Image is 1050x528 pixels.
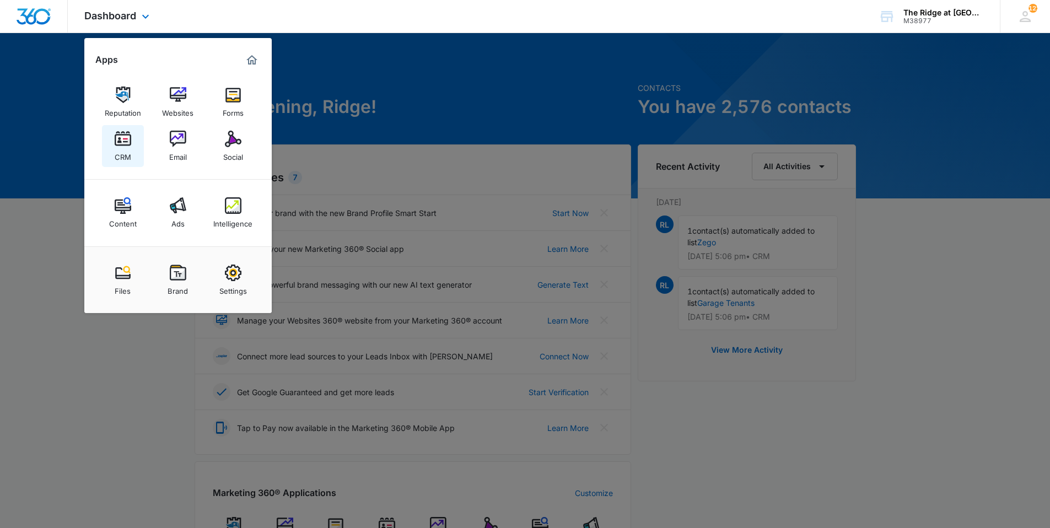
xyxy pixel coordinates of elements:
div: Brand [168,281,188,295]
span: 122 [1029,4,1037,13]
a: Content [102,192,144,234]
div: Reputation [105,103,141,117]
a: CRM [102,125,144,167]
a: Email [157,125,199,167]
a: Ads [157,192,199,234]
span: Dashboard [84,10,136,21]
div: Settings [219,281,247,295]
a: Settings [212,259,254,301]
div: account name [903,8,984,17]
a: Reputation [102,81,144,123]
a: Marketing 360® Dashboard [243,51,261,69]
div: Forms [223,103,244,117]
a: Social [212,125,254,167]
div: Email [169,147,187,161]
a: Files [102,259,144,301]
div: Intelligence [213,214,252,228]
div: Social [223,147,243,161]
a: Forms [212,81,254,123]
a: Intelligence [212,192,254,234]
div: Websites [162,103,193,117]
div: CRM [115,147,131,161]
a: Websites [157,81,199,123]
h2: Apps [95,55,118,65]
div: notifications count [1029,4,1037,13]
div: account id [903,17,984,25]
div: Content [109,214,137,228]
div: Files [115,281,131,295]
a: Brand [157,259,199,301]
div: Ads [171,214,185,228]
